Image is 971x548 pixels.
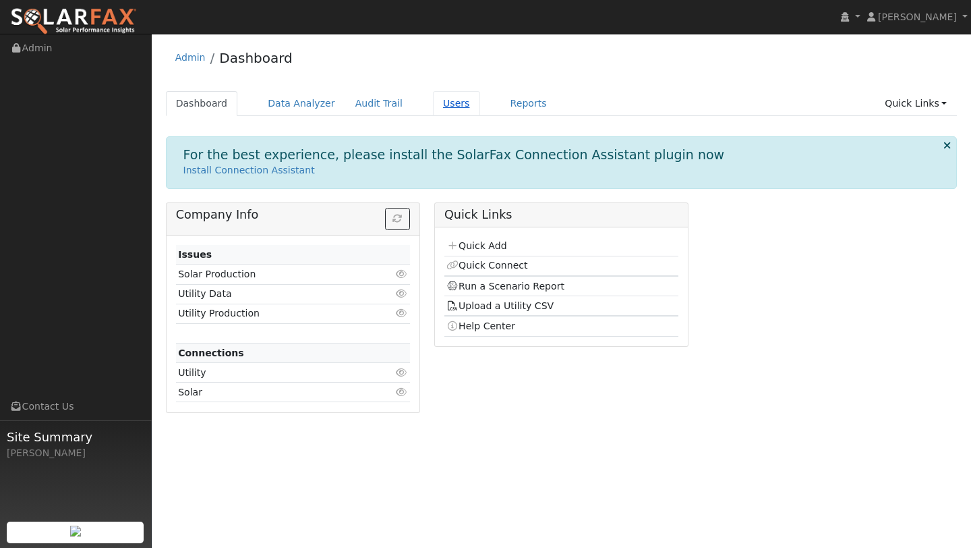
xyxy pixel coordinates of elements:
[7,428,144,446] span: Site Summary
[219,50,293,66] a: Dashboard
[176,284,372,304] td: Utility Data
[396,308,408,318] i: Click to view
[176,304,372,323] td: Utility Production
[345,91,413,116] a: Audit Trail
[444,208,678,222] h5: Quick Links
[396,289,408,298] i: Click to view
[433,91,480,116] a: Users
[176,383,372,402] td: Solar
[183,147,725,163] h1: For the best experience, please install the SolarFax Connection Assistant plugin now
[176,208,410,222] h5: Company Info
[258,91,345,116] a: Data Analyzer
[396,368,408,377] i: Click to view
[178,249,212,260] strong: Issues
[446,300,554,311] a: Upload a Utility CSV
[875,91,957,116] a: Quick Links
[70,526,81,537] img: retrieve
[166,91,238,116] a: Dashboard
[446,281,564,292] a: Run a Scenario Report
[7,446,144,460] div: [PERSON_NAME]
[396,387,408,397] i: Click to view
[178,348,244,358] strong: Connections
[176,363,372,383] td: Utility
[446,260,527,271] a: Quick Connect
[10,7,137,36] img: SolarFax
[396,269,408,279] i: Click to view
[176,265,372,284] td: Solar Production
[878,11,957,22] span: [PERSON_NAME]
[446,321,515,331] a: Help Center
[446,240,506,251] a: Quick Add
[500,91,557,116] a: Reports
[183,165,315,175] a: Install Connection Assistant
[175,52,206,63] a: Admin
